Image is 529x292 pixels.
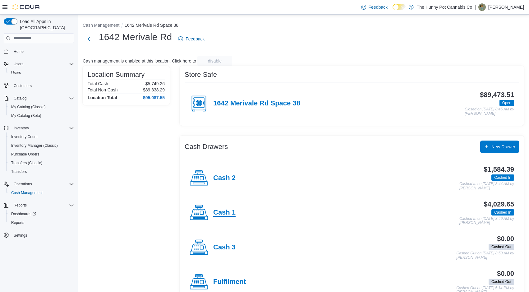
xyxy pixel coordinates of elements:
span: Inventory Manager (Classic) [9,142,74,149]
h4: 1642 Merivale Rd Space 38 [213,100,300,108]
button: Next [83,33,95,45]
span: Catalog [11,95,74,102]
button: 1642 Merivale Rd Space 38 [125,23,178,28]
a: Dashboards [6,210,76,218]
button: Home [1,47,76,56]
button: Users [1,60,76,68]
span: Cashed Out [491,279,511,285]
a: Transfers [9,168,29,175]
a: Settings [11,232,30,239]
h3: $0.00 [497,270,514,277]
button: Inventory Manager (Classic) [6,141,76,150]
span: Transfers [11,169,27,174]
h4: Location Total [88,95,117,100]
button: Customers [1,81,76,90]
span: Reports [9,219,74,226]
h4: Cash 1 [213,209,236,217]
span: Customers [11,81,74,89]
span: Inventory [14,126,29,131]
span: Cash Management [9,189,74,197]
a: Feedback [176,33,207,45]
nav: Complex example [4,44,74,256]
span: Dashboards [9,210,74,218]
button: Inventory [11,124,31,132]
a: My Catalog (Beta) [9,112,44,119]
input: Dark Mode [393,4,406,10]
p: Cashed Out on [DATE] 8:53 AM by [PERSON_NAME] [457,251,514,260]
a: Home [11,48,26,55]
button: Settings [1,231,76,240]
button: Cash Management [6,188,76,197]
button: Reports [11,202,29,209]
button: disable [197,56,232,66]
span: disable [208,58,222,64]
span: Catalog [14,96,26,101]
p: Cashed In on [DATE] 8:49 AM by [PERSON_NAME] [459,217,514,225]
button: Inventory [1,124,76,132]
button: Reports [1,201,76,210]
p: $5,749.26 [145,81,165,86]
span: Settings [11,231,74,239]
p: [PERSON_NAME] [488,3,524,11]
span: Feedback [369,4,388,10]
span: Open [502,100,511,106]
h6: Total Non-Cash [88,87,118,92]
button: Operations [11,180,34,188]
h3: $89,473.51 [480,91,514,99]
h4: Fulfilment [213,278,246,286]
button: New Drawer [480,141,519,153]
img: Cova [12,4,40,10]
span: Cashed In [494,175,511,180]
span: Operations [11,180,74,188]
span: Transfers [9,168,74,175]
span: Reports [11,202,74,209]
span: Users [11,70,21,75]
span: Users [11,60,74,68]
h3: $1,584.39 [484,166,514,173]
span: My Catalog (Classic) [11,104,46,109]
button: My Catalog (Beta) [6,111,76,120]
button: Catalog [11,95,29,102]
span: My Catalog (Beta) [9,112,74,119]
a: My Catalog (Classic) [9,103,48,111]
button: Catalog [1,94,76,103]
h4: Cash 2 [213,174,236,182]
span: Cashed Out [489,279,514,285]
h3: Location Summary [88,71,145,78]
span: Cashed Out [491,244,511,250]
button: Inventory Count [6,132,76,141]
span: Customers [14,83,32,88]
span: New Drawer [491,144,515,150]
nav: An example of EuiBreadcrumbs [83,22,524,30]
h3: $4,029.65 [484,201,514,208]
span: Dashboards [11,211,36,216]
span: Users [9,69,74,76]
p: The Hunny Pot Cannabis Co [417,3,472,11]
span: Settings [14,233,27,238]
a: Feedback [359,1,390,13]
button: My Catalog (Classic) [6,103,76,111]
span: Inventory Count [9,133,74,141]
span: Users [14,62,23,67]
h6: Total Cash [88,81,108,86]
p: Cashed In on [DATE] 8:44 AM by [PERSON_NAME] [459,182,514,190]
span: Cashed In [491,174,514,181]
a: Purchase Orders [9,151,42,158]
span: Operations [14,182,32,187]
p: Cash management is enabled at this location. Click here to [83,58,196,63]
span: Cashed In [494,210,511,215]
a: Cash Management [9,189,45,197]
span: Purchase Orders [9,151,74,158]
span: Cash Management [11,190,43,195]
a: Users [9,69,23,76]
span: Cashed In [491,209,514,216]
a: Transfers (Classic) [9,159,45,167]
span: Transfers (Classic) [11,160,42,165]
div: Rehan Bhatti [478,3,486,11]
h4: Cash 3 [213,243,236,252]
button: Transfers [6,167,76,176]
button: Operations [1,180,76,188]
button: Transfers (Classic) [6,159,76,167]
h4: $95,087.55 [143,95,165,100]
p: Closed on [DATE] 8:45 AM by [PERSON_NAME] [465,107,514,116]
